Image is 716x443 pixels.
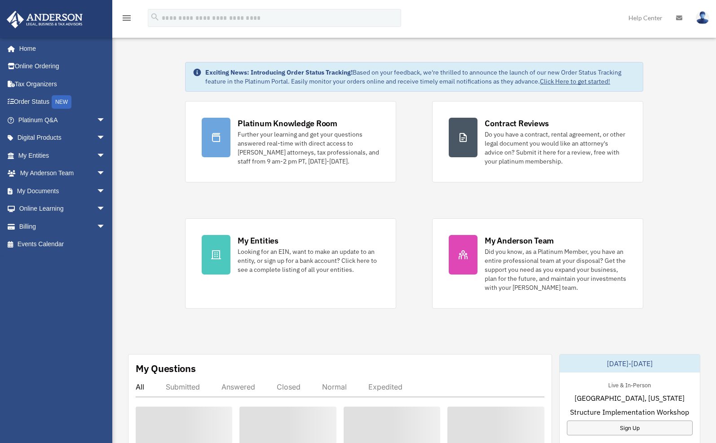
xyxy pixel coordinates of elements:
[696,11,709,24] img: User Pic
[97,182,115,200] span: arrow_drop_down
[136,362,196,375] div: My Questions
[6,93,119,111] a: Order StatusNEW
[97,146,115,165] span: arrow_drop_down
[205,68,353,76] strong: Exciting News: Introducing Order Status Tracking!
[485,118,549,129] div: Contract Reviews
[150,12,160,22] i: search
[6,75,119,93] a: Tax Organizers
[6,217,119,235] a: Billingarrow_drop_down
[575,393,685,403] span: [GEOGRAPHIC_DATA], [US_STATE]
[6,111,119,129] a: Platinum Q&Aarrow_drop_down
[432,101,643,182] a: Contract Reviews Do you have a contract, rental agreement, or other legal document you would like...
[166,382,200,391] div: Submitted
[97,200,115,218] span: arrow_drop_down
[567,421,693,435] a: Sign Up
[6,129,119,147] a: Digital Productsarrow_drop_down
[238,247,380,274] div: Looking for an EIN, want to make an update to an entity, or sign up for a bank account? Click her...
[6,58,119,75] a: Online Ordering
[6,200,119,218] a: Online Learningarrow_drop_down
[6,235,119,253] a: Events Calendar
[97,111,115,129] span: arrow_drop_down
[6,182,119,200] a: My Documentsarrow_drop_down
[6,164,119,182] a: My Anderson Teamarrow_drop_down
[4,11,85,28] img: Anderson Advisors Platinum Portal
[238,130,380,166] div: Further your learning and get your questions answered real-time with direct access to [PERSON_NAM...
[322,382,347,391] div: Normal
[121,13,132,23] i: menu
[97,164,115,183] span: arrow_drop_down
[121,16,132,23] a: menu
[540,77,610,85] a: Click Here to get started!
[97,129,115,147] span: arrow_drop_down
[238,118,337,129] div: Platinum Knowledge Room
[136,382,144,391] div: All
[6,146,119,164] a: My Entitiesarrow_drop_down
[485,235,554,246] div: My Anderson Team
[238,235,278,246] div: My Entities
[485,247,627,292] div: Did you know, as a Platinum Member, you have an entire professional team at your disposal? Get th...
[432,218,643,309] a: My Anderson Team Did you know, as a Platinum Member, you have an entire professional team at your...
[221,382,255,391] div: Answered
[570,407,689,417] span: Structure Implementation Workshop
[185,218,396,309] a: My Entities Looking for an EIN, want to make an update to an entity, or sign up for a bank accoun...
[560,354,700,372] div: [DATE]-[DATE]
[6,40,115,58] a: Home
[97,217,115,236] span: arrow_drop_down
[368,382,402,391] div: Expedited
[601,380,658,389] div: Live & In-Person
[52,95,71,109] div: NEW
[485,130,627,166] div: Do you have a contract, rental agreement, or other legal document you would like an attorney's ad...
[185,101,396,182] a: Platinum Knowledge Room Further your learning and get your questions answered real-time with dire...
[205,68,635,86] div: Based on your feedback, we're thrilled to announce the launch of our new Order Status Tracking fe...
[277,382,301,391] div: Closed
